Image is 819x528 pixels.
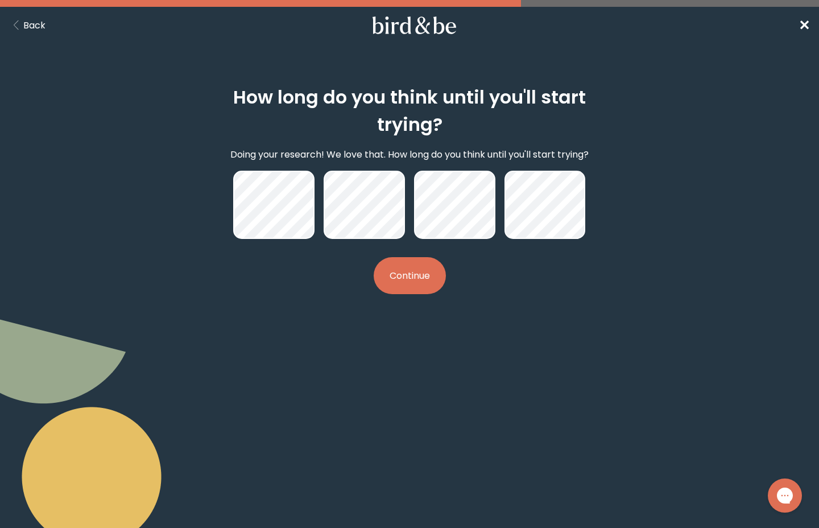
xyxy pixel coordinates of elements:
[230,147,589,162] p: Doing your research! We love that. How long do you think until you'll start trying?
[9,18,45,32] button: Back Button
[799,16,810,35] span: ✕
[799,15,810,35] a: ✕
[214,84,605,138] h2: How long do you think until you'll start trying?
[374,257,446,294] button: Continue
[762,475,808,517] iframe: Gorgias live chat messenger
